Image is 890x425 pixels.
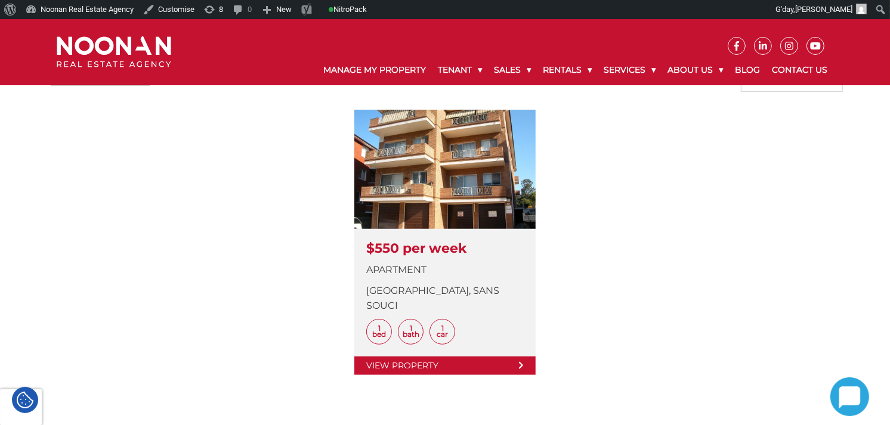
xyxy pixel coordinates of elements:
span: [PERSON_NAME] [795,5,852,14]
a: Sales [488,55,537,85]
a: Rentals [537,55,598,85]
a: Services [598,55,662,85]
a: Blog [729,55,766,85]
img: Noonan Real Estate Agency [57,36,171,68]
a: About Us [662,55,729,85]
a: Tenant [432,55,488,85]
a: Manage My Property [317,55,432,85]
div: Cookie Settings [12,387,38,413]
a: Contact Us [766,55,833,85]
